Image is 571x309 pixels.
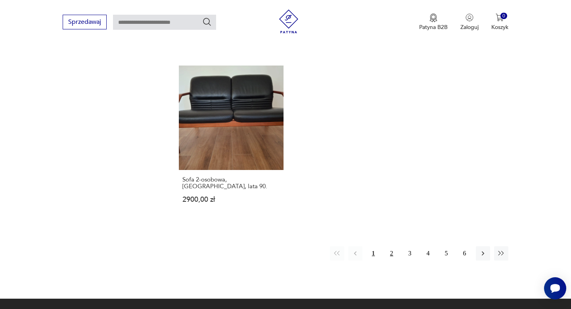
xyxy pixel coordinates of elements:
[491,23,508,31] p: Koszyk
[63,15,107,29] button: Sprzedawaj
[544,277,566,299] iframe: Smartsupp widget button
[182,196,280,203] p: 2900,00 zł
[63,20,107,25] a: Sprzedawaj
[403,246,417,261] button: 3
[202,17,212,27] button: Szukaj
[419,23,448,31] p: Patyna B2B
[421,246,435,261] button: 4
[419,14,448,31] button: Patyna B2B
[496,14,504,21] img: Ikona koszyka
[460,14,479,31] button: Zaloguj
[385,246,399,261] button: 2
[439,246,454,261] button: 5
[429,14,437,22] img: Ikona medalu
[366,246,381,261] button: 1
[491,14,508,31] button: 0Koszyk
[277,10,301,33] img: Patyna - sklep z meblami i dekoracjami vintage
[500,13,507,19] div: 0
[460,23,479,31] p: Zaloguj
[458,246,472,261] button: 6
[182,176,280,190] h3: Sofa 2-osobowa, [GEOGRAPHIC_DATA], lata 90.
[466,14,473,21] img: Ikonka użytkownika
[419,14,448,31] a: Ikona medaluPatyna B2B
[179,66,283,218] a: Sofa 2-osobowa, Włochy, lata 90.Sofa 2-osobowa, [GEOGRAPHIC_DATA], lata 90.2900,00 zł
